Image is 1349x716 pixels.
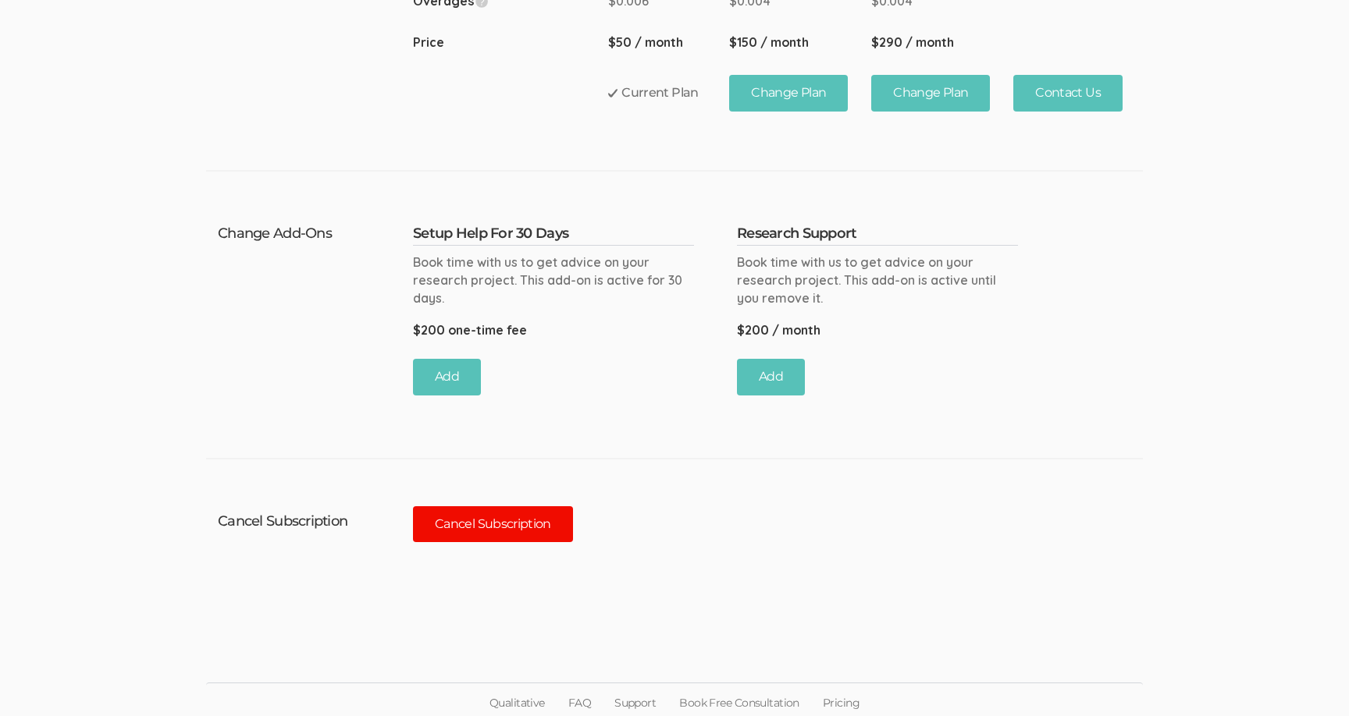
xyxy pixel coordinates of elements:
td: $150 / month [729,22,871,63]
button: Change Plan [871,75,990,112]
button: Add [737,359,805,395]
h4: Setup Help For 30 Days [413,226,694,246]
button: Add [413,359,481,395]
h4: Change Add-Ons [218,226,413,403]
td: Price [413,22,608,63]
h4: Research Support [737,226,1018,246]
button: Change Plan [729,75,848,112]
td: $50 / month [608,22,729,63]
div: Current Plan [608,84,706,102]
td: $290 / month [871,22,1013,63]
button: Cancel Subscription [413,506,573,543]
button: Contact Us [1013,75,1123,112]
div: Book time with us to get advice on your research project. This add-on is active until you remove it. [737,253,1018,307]
iframe: Chat Widget [1271,641,1349,716]
div: $200 / month [737,321,1018,339]
div: $200 one-time fee [413,321,694,339]
div: Book time with us to get advice on your research project. This add-on is active for 30 days. [413,253,694,307]
img: check.12x12.gray.svg [608,84,618,102]
h4: Cancel Subscription [218,514,413,551]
